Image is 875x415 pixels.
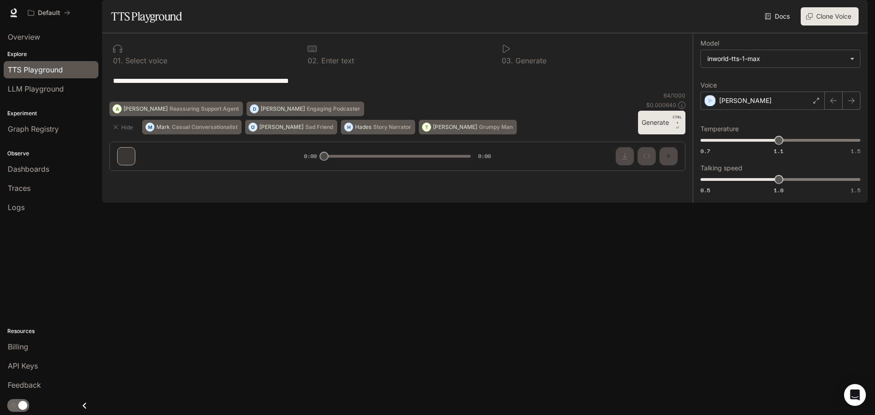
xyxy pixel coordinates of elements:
p: Voice [700,82,717,88]
div: O [249,120,257,134]
p: Generate [513,57,546,64]
p: Grumpy Man [479,124,513,130]
button: MMarkCasual Conversationalist [142,120,242,134]
div: A [113,102,121,116]
p: [PERSON_NAME] [719,96,772,105]
div: inworld-tts-1-max [707,54,845,63]
p: Sad Friend [305,124,333,130]
p: $ 0.000640 [646,101,676,109]
p: [PERSON_NAME] [261,106,305,112]
p: Reassuring Support Agent [170,106,239,112]
button: Clone Voice [801,7,859,26]
span: 0.7 [700,147,710,155]
h1: TTS Playground [111,7,182,26]
p: Default [38,9,60,17]
div: D [250,102,258,116]
p: 64 / 1000 [664,92,685,99]
button: A[PERSON_NAME]Reassuring Support Agent [109,102,243,116]
a: Docs [763,7,793,26]
div: inworld-tts-1-max [701,50,860,67]
p: Engaging Podcaster [307,106,360,112]
p: Talking speed [700,165,742,171]
div: Open Intercom Messenger [844,384,866,406]
p: Temperature [700,126,739,132]
span: 1.1 [774,147,783,155]
p: Select voice [123,57,167,64]
p: Casual Conversationalist [172,124,237,130]
p: Story Narrator [373,124,411,130]
p: Mark [156,124,170,130]
div: T [422,120,431,134]
button: GenerateCTRL +⏎ [638,111,685,134]
p: CTRL + [673,114,682,125]
p: 0 1 . [113,57,123,64]
span: 0.5 [700,186,710,194]
button: HHadesStory Narrator [341,120,415,134]
p: [PERSON_NAME] [433,124,477,130]
p: [PERSON_NAME] [259,124,304,130]
p: 0 3 . [502,57,513,64]
p: 0 2 . [308,57,319,64]
div: H [345,120,353,134]
p: ⏎ [673,114,682,131]
p: Enter text [319,57,354,64]
button: Hide [109,120,139,134]
span: 1.0 [774,186,783,194]
button: All workspaces [24,4,74,22]
button: D[PERSON_NAME]Engaging Podcaster [247,102,364,116]
span: 1.5 [851,147,860,155]
button: T[PERSON_NAME]Grumpy Man [419,120,517,134]
div: M [146,120,154,134]
p: Model [700,40,719,46]
span: 1.5 [851,186,860,194]
button: O[PERSON_NAME]Sad Friend [245,120,337,134]
p: Hades [355,124,371,130]
p: [PERSON_NAME] [124,106,168,112]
